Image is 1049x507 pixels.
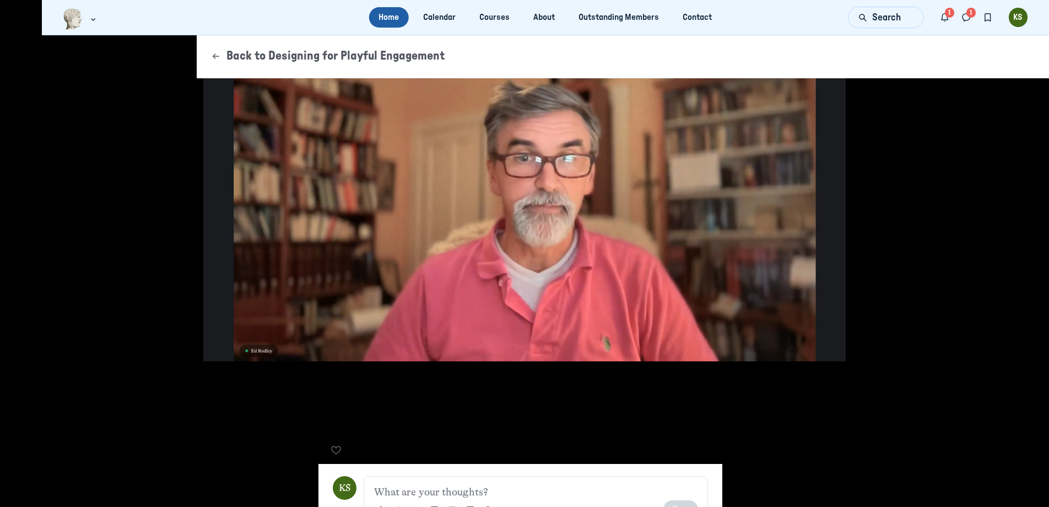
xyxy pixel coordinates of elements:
[413,7,465,28] a: Calendar
[469,7,519,28] a: Courses
[369,7,409,28] a: Home
[977,7,998,28] button: Bookmarks
[848,7,924,28] button: Search
[333,476,356,500] div: KS
[569,7,669,28] a: Outstanding Members
[956,7,977,28] button: Direct messages
[1009,8,1028,27] button: User menu options
[934,7,956,28] button: Notifications
[673,7,722,28] a: Contact
[328,442,344,458] button: Like the 🎥 Replay: The Magic Circle of the Visitor Experience [Designing for Playful Engagement S...
[63,8,83,30] img: Museums as Progress logo
[63,7,99,31] button: Museums as Progress logo
[210,48,445,65] button: Back to Designing for Playful Engagement
[524,7,565,28] a: About
[1009,8,1028,27] div: KS
[197,35,1049,78] header: Page Header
